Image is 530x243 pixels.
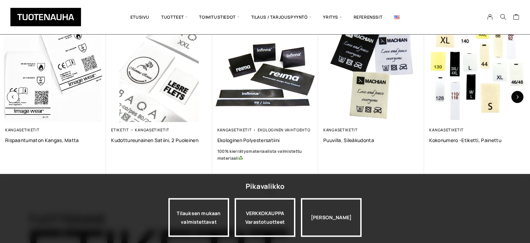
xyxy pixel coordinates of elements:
a: Kudottureunainen satiini, 2 puoleinen [111,137,207,143]
a: Etiketit [111,127,129,132]
span: Tuotteet [155,5,193,29]
a: VERKKOKAUPPAVarastotuotteet [235,198,295,237]
img: Tuotenauha Oy [10,8,81,26]
img: Etusivu 3 [318,16,424,122]
a: Etusivu [125,5,155,29]
div: [PERSON_NAME] [301,198,362,237]
a: Tilauksen mukaan valmistettavat [168,198,229,237]
button: Search [497,14,510,20]
img: Etusivu 4 [424,16,530,122]
a: Puuvilla, sileäkudonta [323,137,419,143]
a: My Account [483,14,497,20]
b: 100% kierrätysmateriaalista valmistettu materiaali [217,148,302,161]
a: Referenssit [348,5,389,29]
a: Ekologinen polyestersatiini [217,137,313,143]
a: Rispaantumaton kangas, matta [5,137,101,143]
a: 100% kierrätysmateriaalista valmistettu materiaali♻️ [217,148,313,162]
span: Toimitustiedot [193,5,245,29]
span: Yritys [317,5,347,29]
a: Ekologinen vaihtoehto [258,127,310,132]
div: Pikavalikko [246,180,284,193]
a: Kokonumero -etiketti, Painettu [429,137,525,143]
img: English [394,15,400,19]
a: Kangasetiketit [135,127,169,132]
a: Kangasetiketit [429,127,464,132]
a: Kangasetiketit [5,127,40,132]
img: ♻️ [239,156,243,160]
a: Kangasetiketit [217,127,252,132]
a: Kangasetiketit [323,127,358,132]
span: Tilaus / Tarjouspyyntö [245,5,317,29]
a: Cart [513,13,520,22]
div: VERKKOKAUPPA Varastotuotteet [235,198,295,237]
